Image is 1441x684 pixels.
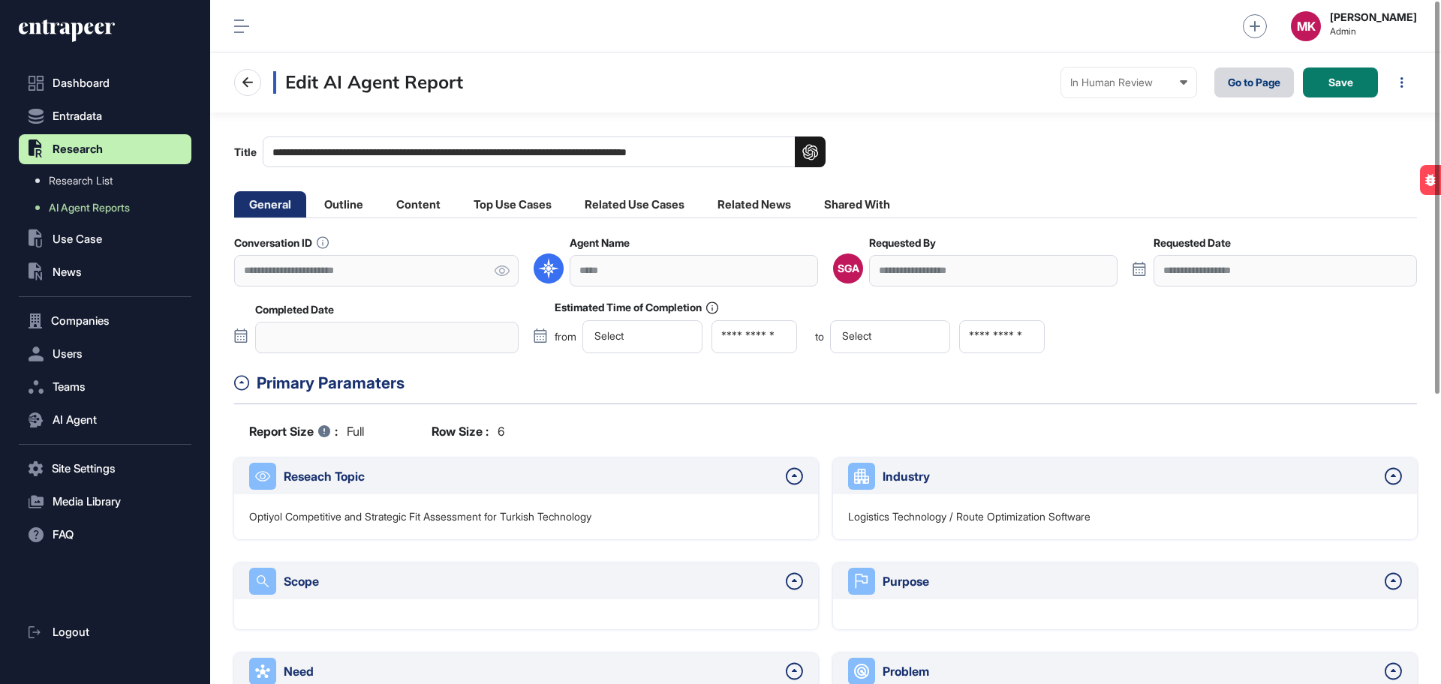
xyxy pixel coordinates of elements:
[273,71,463,94] h3: Edit AI Agent Report
[19,101,191,131] button: Entradata
[53,233,102,245] span: Use Case
[702,191,806,217] li: Related News
[53,266,82,278] span: News
[53,496,121,508] span: Media Library
[883,572,1377,590] div: Purpose
[19,372,191,402] button: Teams
[53,381,86,393] span: Teams
[883,662,1377,680] div: Problem
[234,136,826,167] label: Title
[19,339,191,369] button: Users
[1330,11,1417,23] strong: [PERSON_NAME]
[19,405,191,435] button: AI Agent
[842,329,871,342] span: Select
[53,77,110,89] span: Dashboard
[19,520,191,550] button: FAQ
[555,331,576,342] span: from
[1303,67,1378,97] button: Save
[26,167,191,194] a: Research List
[1291,11,1321,41] button: MK
[234,236,329,249] label: Conversation ID
[234,191,306,217] li: General
[52,463,116,475] span: Site Settings
[883,467,1377,485] div: Industry
[255,304,334,316] label: Completed Date
[555,301,718,314] label: Estimated Time of Completion
[1328,77,1353,88] span: Save
[1214,67,1294,97] a: Go to Page
[19,257,191,287] button: News
[432,422,489,440] b: Row Size :
[1154,237,1231,249] label: Requested Date
[19,68,191,98] a: Dashboard
[249,422,338,440] b: Report Size :
[432,422,504,440] div: 6
[838,262,859,274] div: SGA
[594,329,624,342] span: Select
[51,315,110,327] span: Companies
[1330,26,1417,37] span: Admin
[570,191,699,217] li: Related Use Cases
[869,237,936,249] label: Requested By
[809,191,905,217] li: Shared With
[53,348,83,360] span: Users
[53,143,103,155] span: Research
[53,529,74,541] span: FAQ
[19,224,191,254] button: Use Case
[1070,76,1187,88] div: In Human Review
[284,467,778,485] div: Reseach Topic
[263,136,826,167] input: Title
[53,110,102,122] span: Entradata
[19,617,191,647] a: Logout
[284,572,778,590] div: Scope
[570,237,630,249] label: Agent Name
[19,454,191,484] button: Site Settings
[459,191,567,217] li: Top Use Cases
[26,194,191,221] a: AI Agent Reports
[49,202,130,214] span: AI Agent Reports
[257,371,1417,395] div: Primary Paramaters
[249,422,364,440] div: full
[815,331,824,342] span: to
[381,191,456,217] li: Content
[309,191,378,217] li: Outline
[19,134,191,164] button: Research
[19,487,191,517] button: Media Library
[284,662,778,680] div: Need
[848,509,1091,524] p: Logistics Technology / Route Optimization Software
[49,175,113,187] span: Research List
[19,306,191,336] button: Companies
[53,626,89,638] span: Logout
[249,509,591,524] p: Optiyol Competitive and Strategic Fit Assessment for Turkish Technology
[53,414,97,426] span: AI Agent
